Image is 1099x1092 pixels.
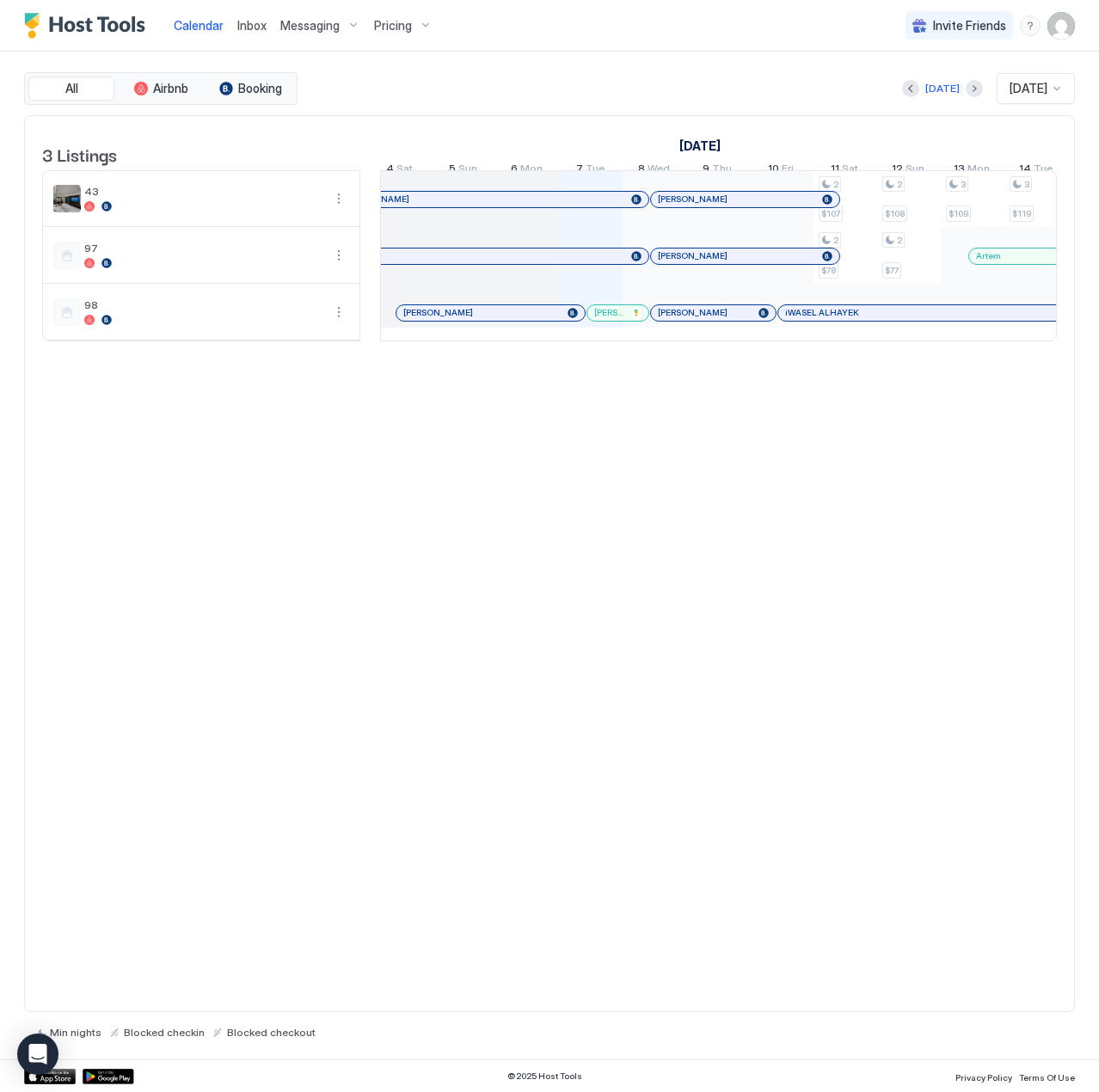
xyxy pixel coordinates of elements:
span: 97 [84,242,322,255]
span: 5 [449,162,456,180]
span: Inbox [237,18,267,33]
button: More options [328,245,349,266]
button: All [28,77,114,101]
span: [PERSON_NAME] [403,307,473,318]
span: Thu [712,162,732,180]
button: Airbnb [118,77,204,101]
span: $78 [821,265,836,276]
a: App Store [24,1069,76,1084]
a: October 7, 2025 [572,158,609,183]
span: 43 [84,185,322,198]
a: October 4, 2025 [382,158,417,183]
span: 7 [576,162,583,180]
div: tab-group [24,72,298,105]
span: 11 [831,162,839,180]
span: Blocked checkout [227,1026,316,1039]
a: Google Play Store [83,1069,134,1084]
div: Open Intercom Messenger [17,1034,58,1075]
span: 8 [638,162,645,180]
span: 9 [703,162,709,180]
div: menu [328,188,349,209]
span: iWASEL ALHAYEK [785,307,859,318]
a: October 10, 2025 [764,158,798,183]
span: 2 [897,235,902,246]
span: Wed [648,162,670,180]
span: Mon [967,162,990,180]
div: listing image [53,185,81,212]
span: $109 [949,208,968,219]
a: Inbox [237,16,267,34]
span: Artem [976,250,1001,261]
span: 14 [1019,162,1031,180]
button: Booking [207,77,293,101]
span: Terms Of Use [1019,1072,1075,1083]
span: 3 [961,179,966,190]
a: October 1, 2025 [675,133,725,158]
a: October 14, 2025 [1015,158,1057,183]
span: [PERSON_NAME] [658,250,728,261]
button: More options [328,188,349,209]
span: 10 [768,162,779,180]
span: Mon [520,162,543,180]
div: [DATE] [925,81,960,96]
div: menu [1020,15,1041,36]
span: [DATE] [1010,81,1047,96]
span: 2 [833,179,838,190]
span: Pricing [374,18,412,34]
span: [PERSON_NAME] [658,193,728,205]
span: Blocked checkin [124,1026,205,1039]
span: Invite Friends [933,18,1006,34]
button: More options [328,302,349,322]
a: October 6, 2025 [507,158,547,183]
span: [PERSON_NAME] [594,307,624,318]
span: $107 [821,208,840,219]
span: Min nights [50,1026,101,1039]
a: October 11, 2025 [826,158,863,183]
a: Privacy Policy [955,1067,1012,1085]
div: menu [328,302,349,322]
span: All [65,81,78,96]
span: Tue [1034,162,1053,180]
span: Sun [906,162,924,180]
button: [DATE] [923,78,962,99]
span: 98 [84,298,322,311]
span: © 2025 Host Tools [507,1071,582,1082]
div: User profile [1047,12,1075,40]
a: October 13, 2025 [949,158,994,183]
a: October 8, 2025 [634,158,674,183]
a: Terms Of Use [1019,1067,1075,1085]
span: 12 [892,162,903,180]
span: Messaging [280,18,340,34]
span: 3 [1024,179,1029,190]
span: $77 [885,265,899,276]
span: Tue [586,162,605,180]
a: Host Tools Logo [24,13,153,39]
span: Airbnb [153,81,188,96]
span: Sat [842,162,858,180]
button: Previous month [902,80,919,97]
span: 2 [897,179,902,190]
span: Sun [458,162,477,180]
span: 2 [833,235,838,246]
span: Calendar [174,18,224,33]
span: Sat [396,162,413,180]
a: Calendar [174,16,224,34]
a: October 5, 2025 [445,158,482,183]
button: Next month [966,80,983,97]
a: October 9, 2025 [698,158,736,183]
span: [PERSON_NAME] [658,307,728,318]
div: menu [328,245,349,266]
span: Booking [238,81,282,96]
a: October 12, 2025 [887,158,929,183]
span: 3 Listings [42,141,117,167]
span: Fri [782,162,794,180]
span: $108 [885,208,905,219]
span: Privacy Policy [955,1072,1012,1083]
span: $119 [1012,208,1031,219]
span: 6 [511,162,518,180]
span: 4 [386,162,394,180]
span: 13 [954,162,965,180]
